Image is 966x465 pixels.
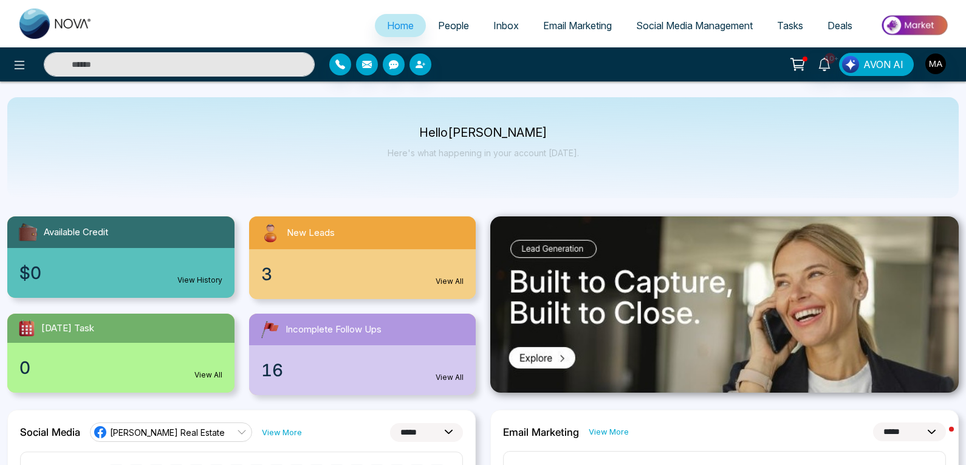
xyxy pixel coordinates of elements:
[589,426,629,438] a: View More
[824,53,835,64] span: 10+
[259,221,282,244] img: newLeads.svg
[839,53,914,76] button: AVON AI
[286,323,382,337] span: Incomplete Follow Ups
[242,314,484,395] a: Incomplete Follow Ups16View All
[765,14,815,37] a: Tasks
[493,19,519,32] span: Inbox
[388,148,579,158] p: Here's what happening in your account [DATE].
[636,19,753,32] span: Social Media Management
[531,14,624,37] a: Email Marketing
[810,53,839,74] a: 10+
[777,19,803,32] span: Tasks
[871,12,959,39] img: Market-place.gif
[436,372,464,383] a: View All
[387,19,414,32] span: Home
[925,424,954,453] iframe: Intercom live chat
[259,319,281,340] img: followUps.svg
[426,14,481,37] a: People
[261,261,272,287] span: 3
[438,19,469,32] span: People
[242,216,484,299] a: New Leads3View All
[490,216,959,393] img: .
[20,426,80,438] h2: Social Media
[194,370,222,381] a: View All
[261,357,283,383] span: 16
[815,14,865,37] a: Deals
[19,355,30,381] span: 0
[863,57,903,72] span: AVON AI
[19,9,92,39] img: Nova CRM Logo
[842,56,859,73] img: Lead Flow
[17,221,39,243] img: availableCredit.svg
[17,319,36,338] img: todayTask.svg
[375,14,426,37] a: Home
[388,128,579,138] p: Hello [PERSON_NAME]
[481,14,531,37] a: Inbox
[624,14,765,37] a: Social Media Management
[19,260,41,286] span: $0
[925,53,946,74] img: User Avatar
[44,226,108,239] span: Available Credit
[287,226,335,240] span: New Leads
[503,426,579,438] h2: Email Marketing
[110,427,225,438] span: [PERSON_NAME] Real Estate
[543,19,612,32] span: Email Marketing
[436,276,464,287] a: View All
[262,427,302,438] a: View More
[41,322,94,336] span: [DATE] Task
[827,19,852,32] span: Deals
[177,275,222,286] a: View History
